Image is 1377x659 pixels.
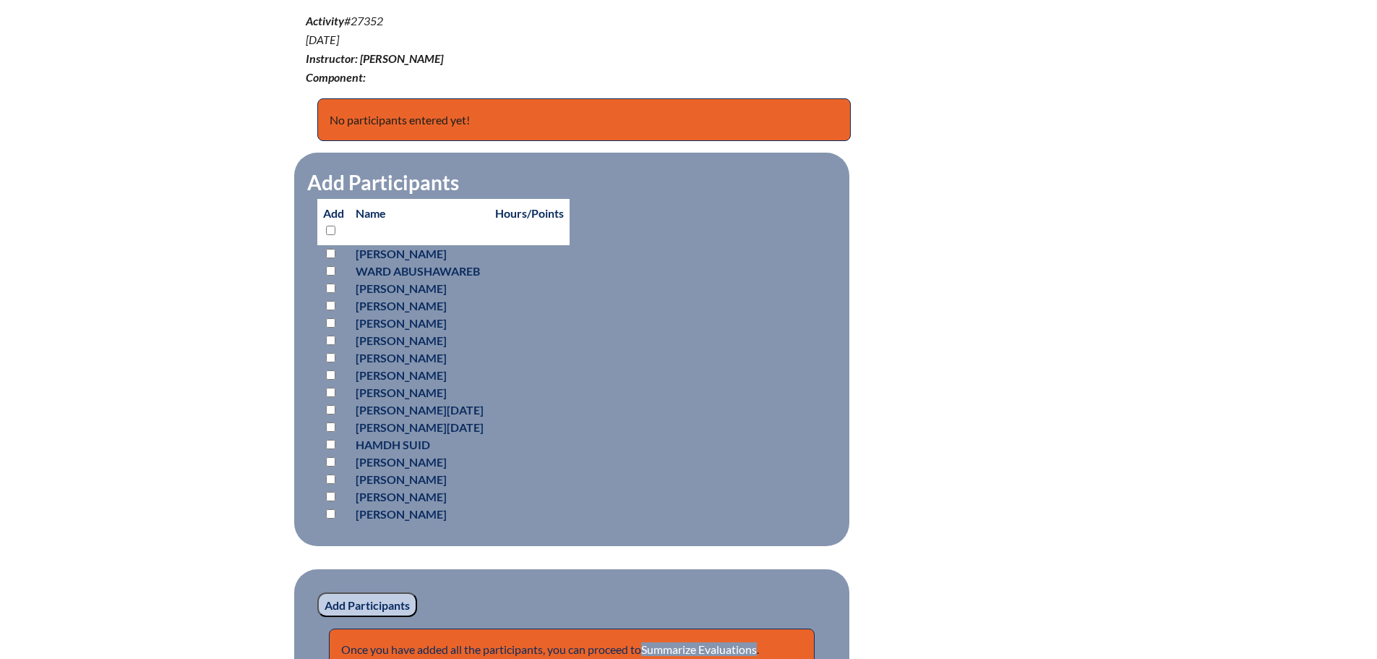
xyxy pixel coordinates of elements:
[356,263,484,280] p: Ward Abushawareb
[356,506,484,523] p: [PERSON_NAME]
[356,280,484,297] p: [PERSON_NAME]
[356,367,484,384] p: [PERSON_NAME]
[317,592,417,617] input: Add Participants
[641,642,757,656] a: Summarize Evaluations
[356,315,484,332] p: [PERSON_NAME]
[356,245,484,263] p: [PERSON_NAME]
[360,51,443,65] span: [PERSON_NAME]
[356,471,484,488] p: [PERSON_NAME]
[356,297,484,315] p: [PERSON_NAME]
[306,33,339,46] span: [DATE]
[356,384,484,401] p: [PERSON_NAME]
[323,205,344,239] p: Add
[306,70,366,84] b: Component:
[495,205,564,222] p: Hours/Points
[356,488,484,506] p: [PERSON_NAME]
[356,205,484,222] p: Name
[306,51,358,65] b: Instructor:
[356,349,484,367] p: [PERSON_NAME]
[306,14,344,27] b: Activity
[356,419,484,436] p: [PERSON_NAME][DATE]
[356,436,484,454] p: Hamdh Suid
[356,332,484,349] p: [PERSON_NAME]
[356,401,484,419] p: [PERSON_NAME][DATE]
[317,98,851,142] p: No participants entered yet!
[356,454,484,471] p: [PERSON_NAME]
[306,12,815,87] p: #27352
[306,170,460,195] legend: Add Participants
